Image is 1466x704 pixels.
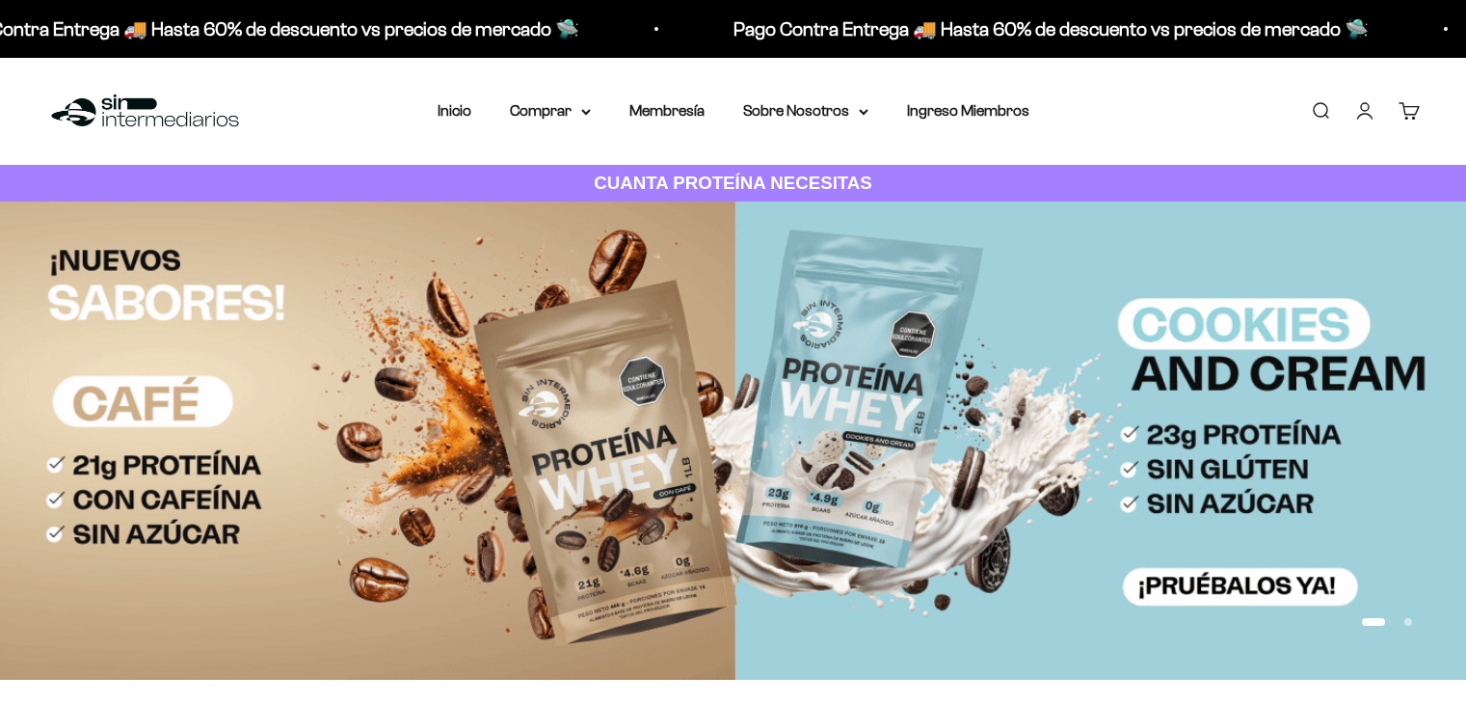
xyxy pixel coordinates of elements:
[510,98,591,123] summary: Comprar
[907,102,1029,119] a: Ingreso Miembros
[594,173,872,193] strong: CUANTA PROTEÍNA NECESITAS
[629,102,705,119] a: Membresía
[743,98,868,123] summary: Sobre Nosotros
[438,102,471,119] a: Inicio
[683,14,1319,44] p: Pago Contra Entrega 🚚 Hasta 60% de descuento vs precios de mercado 🛸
